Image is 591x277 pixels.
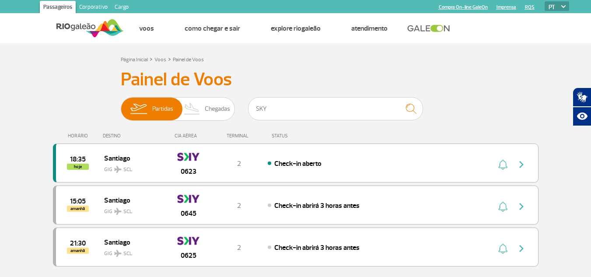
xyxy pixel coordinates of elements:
a: Compra On-line GaleOn [439,4,488,10]
button: Abrir tradutor de língua de sinais. [573,88,591,107]
img: seta-direita-painel-voo.svg [516,159,527,170]
span: Santiago [104,236,160,248]
div: STATUS [267,133,339,139]
span: hoje [67,164,89,170]
img: sino-painel-voo.svg [498,159,507,170]
span: GIG [104,203,160,216]
span: GIG [104,245,160,258]
button: Abrir recursos assistivos. [573,107,591,126]
img: seta-direita-painel-voo.svg [516,201,527,212]
h3: Painel de Voos [121,69,471,91]
span: 0623 [181,166,196,177]
input: Voo, cidade ou cia aérea [248,97,423,120]
img: sino-painel-voo.svg [498,201,507,212]
span: 0645 [181,208,196,219]
a: Página Inicial [121,56,148,63]
span: GIG [104,161,160,174]
div: DESTINO [103,133,167,139]
a: RQS [525,4,535,10]
a: Painel de Voos [173,56,204,63]
span: 2 [237,243,241,252]
a: > [168,54,171,64]
a: > [150,54,153,64]
span: Check-in abrirá 3 horas antes [274,201,360,210]
div: TERMINAL [210,133,267,139]
a: Explore RIOgaleão [271,24,321,33]
span: 2025-09-28 21:30:00 [70,240,86,246]
div: Plugin de acessibilidade da Hand Talk. [573,88,591,126]
span: amanhã [67,206,89,212]
span: SCL [123,208,132,216]
img: slider-embarque [125,98,152,120]
a: Voos [154,56,166,63]
a: Imprensa [497,4,516,10]
div: CIA AÉREA [167,133,210,139]
span: Chegadas [205,98,230,120]
span: Santiago [104,194,160,206]
a: Corporativo [76,1,111,15]
a: Passageiros [40,1,76,15]
span: Check-in aberto [274,159,322,168]
a: Voos [139,24,154,33]
img: destiny_airplane.svg [114,166,122,173]
span: 2 [237,159,241,168]
span: 0625 [181,250,196,261]
span: 2025-09-27 18:35:00 [70,156,86,162]
div: HORÁRIO [56,133,103,139]
span: 2025-09-28 15:05:00 [70,198,86,204]
img: slider-desembarque [179,98,205,120]
img: sino-painel-voo.svg [498,243,507,254]
span: SCL [123,166,132,174]
a: Como chegar e sair [185,24,240,33]
span: Check-in abrirá 3 horas antes [274,243,360,252]
a: Cargo [111,1,132,15]
span: Partidas [152,98,173,120]
img: destiny_airplane.svg [114,208,122,215]
a: Atendimento [351,24,388,33]
span: SCL [123,250,132,258]
span: Santiago [104,152,160,164]
img: destiny_airplane.svg [114,250,122,257]
img: seta-direita-painel-voo.svg [516,243,527,254]
span: 2 [237,201,241,210]
span: amanhã [67,248,89,254]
